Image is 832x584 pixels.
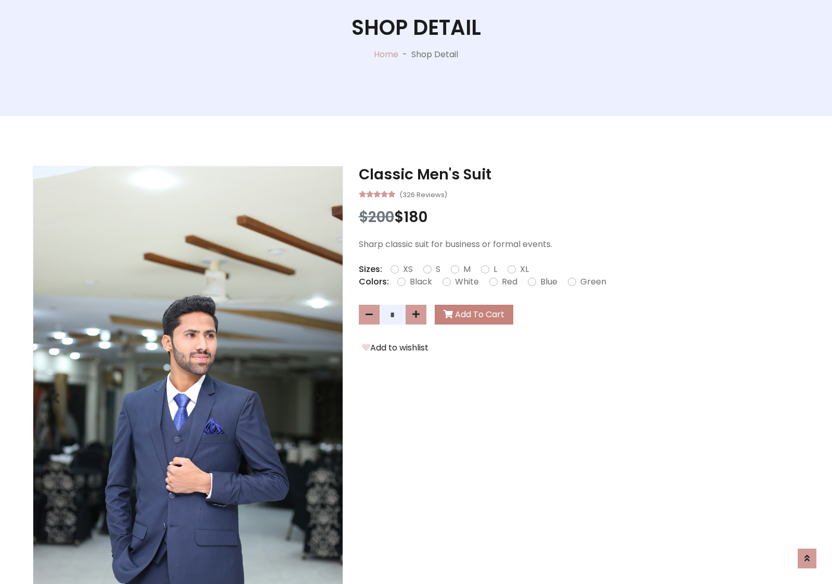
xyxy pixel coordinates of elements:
p: Colors: [359,276,389,288]
label: XL [520,263,529,276]
label: Green [580,276,606,288]
label: Blue [540,276,557,288]
label: XS [403,263,413,276]
p: Shop Detail [411,48,458,61]
label: M [463,263,471,276]
span: 180 [404,207,427,227]
h3: $ [359,209,799,226]
h1: Shop Detail [352,15,481,40]
label: L [493,263,497,276]
label: Black [410,276,432,288]
p: Sharp classic suit for business or formal events. [359,238,799,251]
a: Home [374,48,398,60]
button: Add to wishlist [359,341,432,355]
label: White [455,276,479,288]
p: - [398,48,411,61]
h3: Classic Men's Suit [359,166,799,184]
button: Add To Cart [435,305,513,325]
small: (326 Reviews) [399,188,447,200]
label: Red [502,276,517,288]
p: Sizes: [359,263,382,276]
label: S [436,263,440,276]
span: $200 [359,207,394,227]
